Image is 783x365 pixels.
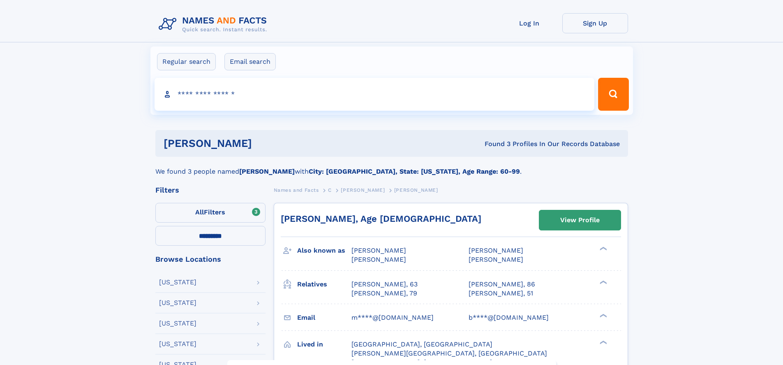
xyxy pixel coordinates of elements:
div: [US_STATE] [159,320,196,327]
a: C [328,185,332,195]
h3: Also known as [297,244,351,258]
span: [PERSON_NAME] [469,256,523,263]
label: Email search [224,53,276,70]
span: [GEOGRAPHIC_DATA], [GEOGRAPHIC_DATA] [351,340,492,348]
h1: [PERSON_NAME] [164,138,368,149]
a: Names and Facts [274,185,319,195]
span: [PERSON_NAME] [394,187,438,193]
div: Browse Locations [155,256,266,263]
span: [PERSON_NAME] [341,187,385,193]
div: [US_STATE] [159,300,196,306]
a: [PERSON_NAME], 63 [351,280,418,289]
a: [PERSON_NAME], 79 [351,289,417,298]
b: City: [GEOGRAPHIC_DATA], State: [US_STATE], Age Range: 60-99 [309,167,520,175]
div: [US_STATE] [159,279,196,286]
div: View Profile [560,211,600,230]
span: All [195,208,204,216]
span: [PERSON_NAME] [351,256,406,263]
h3: Relatives [297,277,351,291]
div: We found 3 people named with . [155,157,628,177]
button: Search Button [598,78,628,111]
div: Found 3 Profiles In Our Records Database [368,139,620,149]
span: C [328,187,332,193]
div: [US_STATE] [159,341,196,347]
h3: Lived in [297,337,351,351]
div: Filters [155,186,266,194]
div: ❯ [598,279,607,285]
img: Logo Names and Facts [155,13,274,35]
label: Regular search [157,53,216,70]
div: ❯ [598,339,607,345]
a: Sign Up [562,13,628,33]
a: [PERSON_NAME], 86 [469,280,535,289]
div: ❯ [598,246,607,251]
span: [PERSON_NAME][GEOGRAPHIC_DATA], [GEOGRAPHIC_DATA] [351,349,547,357]
a: [PERSON_NAME], Age [DEMOGRAPHIC_DATA] [281,214,481,224]
a: [PERSON_NAME] [341,185,385,195]
a: [PERSON_NAME], 51 [469,289,533,298]
a: Log In [497,13,562,33]
input: search input [155,78,595,111]
div: ❯ [598,313,607,318]
a: View Profile [539,210,621,230]
b: [PERSON_NAME] [239,167,295,175]
span: [PERSON_NAME] [351,246,406,254]
span: [PERSON_NAME] [469,246,523,254]
h3: Email [297,311,351,325]
label: Filters [155,203,266,223]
